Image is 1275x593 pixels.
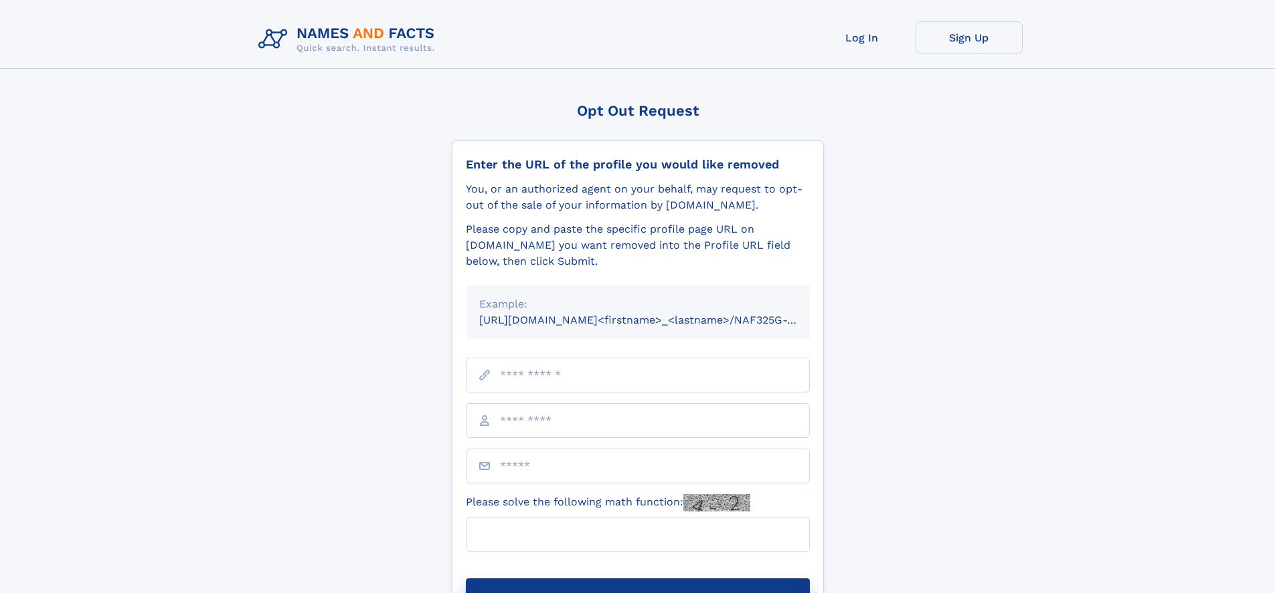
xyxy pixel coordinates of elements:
[479,296,796,312] div: Example:
[916,21,1023,54] a: Sign Up
[466,494,750,511] label: Please solve the following math function:
[479,314,835,326] small: [URL][DOMAIN_NAME]<firstname>_<lastname>/NAF325G-xxxxxxxx
[809,21,916,54] a: Log In
[466,157,810,172] div: Enter the URL of the profile you would like removed
[452,102,824,119] div: Opt Out Request
[466,181,810,213] div: You, or an authorized agent on your behalf, may request to opt-out of the sale of your informatio...
[253,21,446,57] img: Logo Names and Facts
[466,221,810,269] div: Please copy and paste the specific profile page URL on [DOMAIN_NAME] you want removed into the Pr...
